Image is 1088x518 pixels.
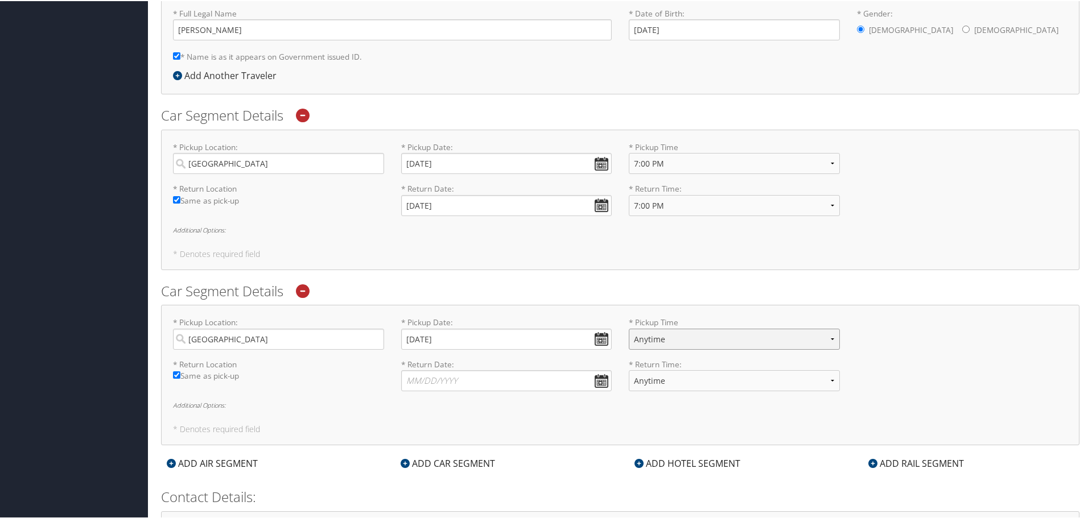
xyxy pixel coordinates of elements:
[629,152,840,173] select: * Pickup Time
[173,182,384,193] label: * Return Location
[173,45,362,66] label: * Name is as it appears on Government issued ID.
[629,194,840,215] select: * Return Time:
[401,152,612,173] input: * Pickup Date:
[629,369,840,390] select: * Return Time:
[173,316,384,348] label: * Pickup Location:
[401,194,612,215] input: * Return Date:
[173,358,384,369] label: * Return Location
[173,7,612,39] label: * Full Legal Name
[857,24,864,32] input: * Gender:[DEMOGRAPHIC_DATA][DEMOGRAPHIC_DATA]
[401,369,612,390] input: * Return Date:
[974,18,1058,40] label: [DEMOGRAPHIC_DATA]
[629,328,840,349] select: * Pickup Time
[629,358,840,399] label: * Return Time:
[401,328,612,349] input: * Pickup Date:
[173,249,1068,257] h5: * Denotes required field
[401,358,612,390] label: * Return Date:
[629,18,840,39] input: * Date of Birth:
[161,280,1079,300] h2: Car Segment Details
[173,18,612,39] input: * Full Legal Name
[173,370,180,378] input: Same as pick-up
[857,7,1068,41] label: * Gender:
[869,18,953,40] label: [DEMOGRAPHIC_DATA]
[629,140,840,182] label: * Pickup Time
[173,194,384,212] label: Same as pick-up
[161,105,1079,124] h2: Car Segment Details
[173,51,180,59] input: * Name is as it appears on Government issued ID.
[401,182,612,214] label: * Return Date:
[401,140,612,173] label: * Pickup Date:
[863,455,970,469] div: ADD RAIL SEGMENT
[629,182,840,223] label: * Return Time:
[629,455,746,469] div: ADD HOTEL SEGMENT
[173,195,180,202] input: Same as pick-up
[629,316,840,357] label: * Pickup Time
[401,316,612,348] label: * Pickup Date:
[962,24,970,32] input: * Gender:[DEMOGRAPHIC_DATA][DEMOGRAPHIC_DATA]
[173,226,1068,232] h6: Additional Options:
[173,401,1068,407] h6: Additional Options:
[395,455,501,469] div: ADD CAR SEGMENT
[173,424,1068,432] h5: * Denotes required field
[161,486,1079,505] h2: Contact Details:
[173,369,384,387] label: Same as pick-up
[629,7,840,39] label: * Date of Birth:
[161,455,263,469] div: ADD AIR SEGMENT
[173,68,282,81] div: Add Another Traveler
[173,140,384,173] label: * Pickup Location:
